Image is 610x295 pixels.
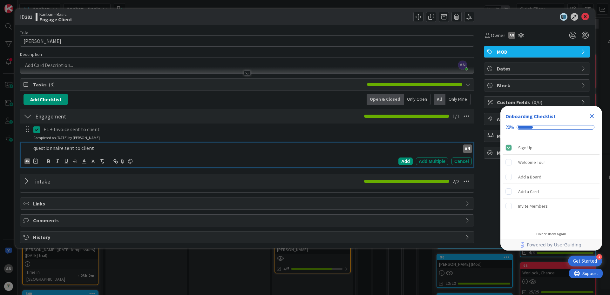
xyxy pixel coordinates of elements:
[497,82,578,89] span: Block
[33,135,100,141] div: Completed on [DATE] by [PERSON_NAME]
[568,256,602,266] div: Open Get Started checklist, remaining modules: 4
[20,30,28,35] label: Title
[463,144,472,153] div: AN
[497,48,578,56] span: MOD
[20,13,32,21] span: ID
[491,31,505,39] span: Owner
[573,258,597,264] div: Get Started
[404,94,430,105] div: Only Open
[451,158,472,165] div: Cancel
[505,124,514,130] div: 20%
[20,35,474,47] input: type card name here...
[367,94,404,105] div: Open & Closed
[527,241,581,249] span: Powered by UserGuiding
[518,173,541,181] div: Add a Board
[508,32,515,39] div: AN
[518,202,548,210] div: Invite Members
[518,144,532,151] div: Sign Up
[500,106,602,251] div: Checklist Container
[503,184,600,198] div: Add a Card is incomplete.
[458,61,467,70] span: AN
[434,94,445,105] div: All
[20,51,42,57] span: Description
[39,17,72,22] b: Engage Client
[596,254,602,260] div: 4
[33,81,364,88] span: Tasks
[536,231,566,237] div: Do not show again
[497,132,578,140] span: Mirrors
[504,239,599,251] a: Powered by UserGuiding
[500,239,602,251] div: Footer
[503,155,600,169] div: Welcome Tour is incomplete.
[25,14,32,20] b: 281
[445,94,471,105] div: Only Mine
[503,141,600,155] div: Sign Up is complete.
[497,149,578,157] span: Metrics
[33,217,462,224] span: Comments
[33,233,462,241] span: History
[49,81,55,88] span: ( 3 )
[24,158,30,164] div: AN
[532,99,542,105] span: ( 0/0 )
[24,94,68,105] button: Add Checklist
[518,188,539,195] div: Add a Card
[416,158,448,165] div: Add Multiple
[33,176,176,187] input: Add Checklist...
[13,1,29,9] span: Support
[452,112,459,120] span: 1 / 1
[587,111,597,121] div: Close Checklist
[398,158,413,165] div: Add
[497,115,578,123] span: Attachments
[33,200,462,207] span: Links
[44,126,469,133] p: EL + Invoice sent to client
[497,98,578,106] span: Custom Fields
[503,199,600,213] div: Invite Members is incomplete.
[33,111,176,122] input: Add Checklist...
[518,158,545,166] div: Welcome Tour
[500,138,602,227] div: Checklist items
[503,170,600,184] div: Add a Board is incomplete.
[497,65,578,72] span: Dates
[505,112,556,120] div: Onboarding Checklist
[33,144,457,152] p: questionnaire sent to client
[39,12,72,17] span: Kanban - Basic
[505,124,597,130] div: Checklist progress: 20%
[452,178,459,185] span: 2 / 2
